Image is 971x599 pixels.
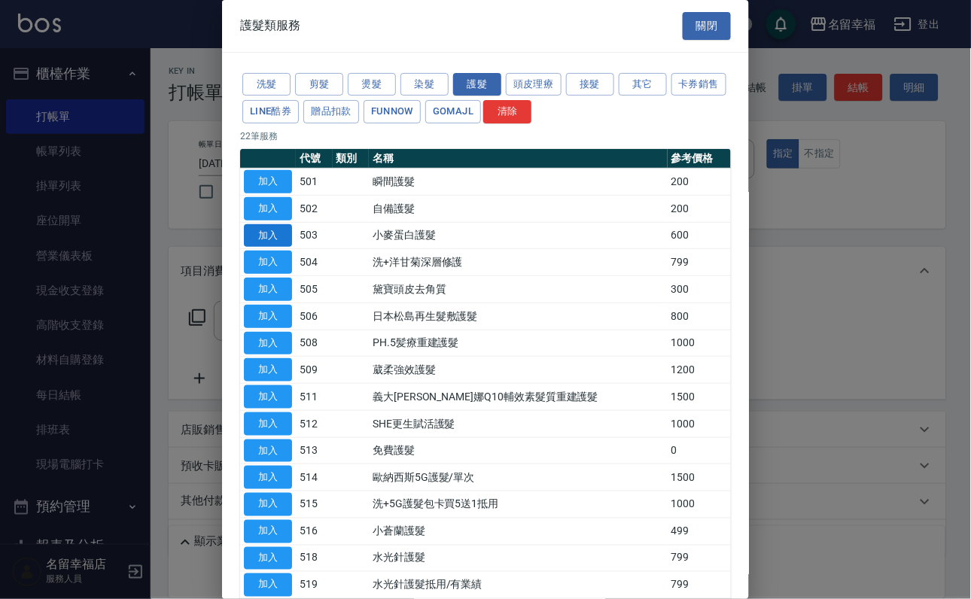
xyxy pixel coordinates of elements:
td: 200 [668,169,731,196]
td: 義大[PERSON_NAME]娜Q10輔效素髮質重建護髮 [369,384,668,411]
button: 加入 [244,573,292,597]
td: SHE更生賦活護髮 [369,410,668,437]
td: 512 [296,410,333,437]
td: 1000 [668,330,731,357]
button: 剪髮 [295,73,343,96]
button: 接髮 [566,73,614,96]
button: 加入 [244,358,292,382]
td: 799 [668,545,731,572]
button: 加入 [244,305,292,328]
button: FUNNOW [364,100,421,123]
td: 509 [296,357,333,384]
button: 加入 [244,251,292,274]
button: 加入 [244,224,292,248]
td: 水光針護髮 [369,545,668,572]
td: 1000 [668,491,731,518]
td: 600 [668,222,731,249]
td: 506 [296,303,333,330]
button: 加入 [244,493,292,516]
td: 799 [668,572,731,599]
button: 加入 [244,439,292,463]
td: 501 [296,169,333,196]
td: 515 [296,491,333,518]
td: 799 [668,249,731,276]
td: 1500 [668,384,731,411]
th: 名稱 [369,149,668,169]
td: 502 [296,195,333,222]
button: 加入 [244,197,292,220]
th: 類別 [333,149,370,169]
button: 加入 [244,170,292,193]
td: 505 [296,276,333,303]
th: 代號 [296,149,333,169]
td: 日本松島再生髮敷護髮 [369,303,668,330]
td: 自備護髮 [369,195,668,222]
td: 508 [296,330,333,357]
button: 洗髮 [242,73,291,96]
button: 加入 [244,547,292,570]
button: 加入 [244,520,292,543]
td: 免費護髮 [369,437,668,464]
button: 加入 [244,412,292,436]
td: 葳柔強效護髮 [369,357,668,384]
td: 洗+洋甘菊深層修護 [369,249,668,276]
button: 燙髮 [348,73,396,96]
td: 518 [296,545,333,572]
button: 加入 [244,332,292,355]
button: 關閉 [683,12,731,40]
td: 300 [668,276,731,303]
td: 503 [296,222,333,249]
button: 頭皮理療 [506,73,562,96]
td: 水光針護髮抵用/有業績 [369,572,668,599]
button: 贈品扣款 [303,100,359,123]
span: 護髮類服務 [240,18,300,33]
button: 加入 [244,278,292,301]
td: 511 [296,384,333,411]
button: LINE酷券 [242,100,299,123]
td: 1000 [668,410,731,437]
td: 小蒼蘭護髮 [369,518,668,545]
td: 519 [296,572,333,599]
td: 1500 [668,464,731,491]
button: 加入 [244,466,292,489]
td: 0 [668,437,731,464]
button: 其它 [619,73,667,96]
td: 黛寶頭皮去角質 [369,276,668,303]
p: 22 筆服務 [240,129,731,143]
td: 瞬間護髮 [369,169,668,196]
button: 護髮 [453,73,501,96]
td: 800 [668,303,731,330]
button: 加入 [244,385,292,409]
td: 513 [296,437,333,464]
td: 洗+5G護髮包卡買5送1抵用 [369,491,668,518]
td: 1200 [668,357,731,384]
td: 歐納西斯5G護髮/單次 [369,464,668,491]
button: GOMAJL [425,100,481,123]
td: 504 [296,249,333,276]
td: 516 [296,518,333,545]
td: 499 [668,518,731,545]
td: 小麥蛋白護髮 [369,222,668,249]
td: 514 [296,464,333,491]
td: 200 [668,195,731,222]
th: 參考價格 [668,149,731,169]
button: 染髮 [400,73,449,96]
button: 卡券銷售 [671,73,727,96]
td: PH.5髪療重建護髮 [369,330,668,357]
button: 清除 [483,100,531,123]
